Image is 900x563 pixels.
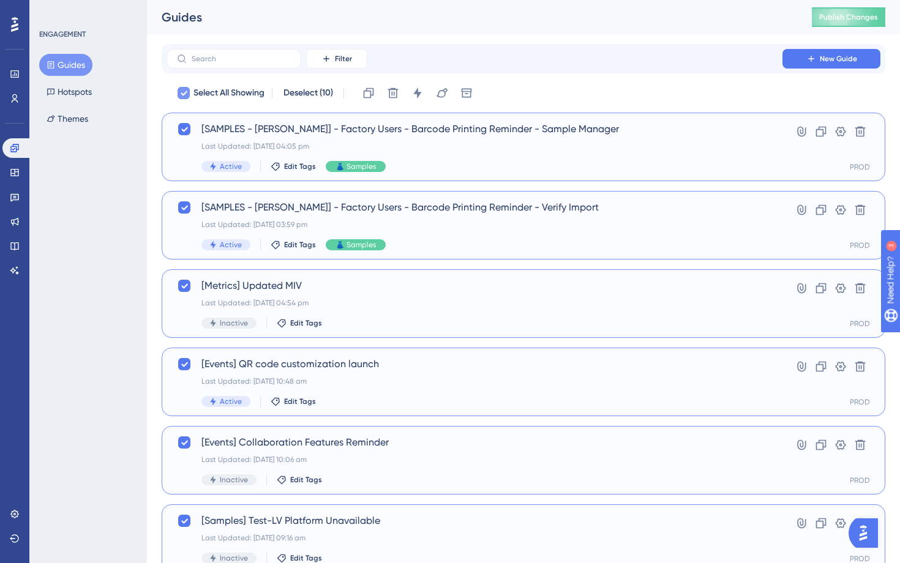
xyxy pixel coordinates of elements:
[220,240,242,250] span: Active
[306,49,367,69] button: Filter
[29,3,77,18] span: Need Help?
[284,397,316,406] span: Edit Tags
[201,220,748,229] div: Last Updated: [DATE] 03:59 pm
[201,455,748,464] div: Last Updated: [DATE] 10:06 am
[271,240,316,250] button: Edit Tags
[284,162,316,171] span: Edit Tags
[280,82,336,104] button: Deselect (10)
[336,240,376,250] span: 👗 Samples
[290,475,322,485] span: Edit Tags
[220,397,242,406] span: Active
[201,278,748,293] span: [Metrics] Updated MIV
[277,475,322,485] button: Edit Tags
[335,54,352,64] span: Filter
[39,29,86,39] div: ENGAGEMENT
[39,108,96,130] button: Themes
[284,240,316,250] span: Edit Tags
[220,318,248,328] span: Inactive
[271,397,316,406] button: Edit Tags
[162,9,781,26] div: Guides
[850,319,870,329] div: PROD
[192,54,291,63] input: Search
[290,553,322,563] span: Edit Tags
[277,553,322,563] button: Edit Tags
[201,298,748,308] div: Last Updated: [DATE] 04:54 pm
[201,513,748,528] span: [Samples] Test-LV Platform Unavailable
[283,86,333,100] span: Deselect (10)
[201,533,748,543] div: Last Updated: [DATE] 09:16 am
[193,86,264,100] span: Select All Showing
[782,49,880,69] button: New Guide
[201,357,748,371] span: [Events] QR code customization launch
[220,475,248,485] span: Inactive
[850,162,870,172] div: PROD
[850,397,870,407] div: PROD
[290,318,322,328] span: Edit Tags
[201,122,748,136] span: [SAMPLES - [PERSON_NAME]] - Factory Users - Barcode Printing Reminder - Sample Manager
[850,475,870,485] div: PROD
[819,12,878,22] span: Publish Changes
[39,54,92,76] button: Guides
[220,553,248,563] span: Inactive
[850,240,870,250] div: PROD
[277,318,322,328] button: Edit Tags
[820,54,857,64] span: New Guide
[812,7,885,27] button: Publish Changes
[220,162,242,171] span: Active
[271,162,316,171] button: Edit Tags
[201,435,748,450] span: [Events] Collaboration Features Reminder
[336,162,376,171] span: 👗 Samples
[85,6,89,16] div: 3
[201,200,748,215] span: [SAMPLES - [PERSON_NAME]] - Factory Users - Barcode Printing Reminder - Verify Import
[39,81,99,103] button: Hotspots
[201,376,748,386] div: Last Updated: [DATE] 10:48 am
[849,515,885,551] iframe: UserGuiding AI Assistant Launcher
[201,141,748,151] div: Last Updated: [DATE] 04:05 pm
